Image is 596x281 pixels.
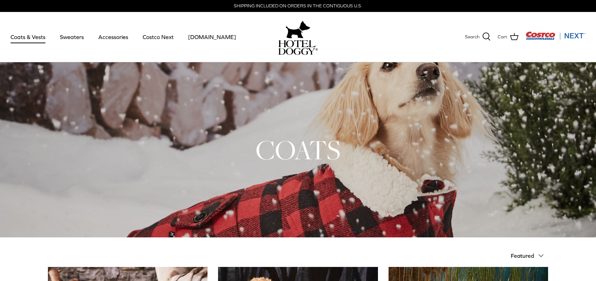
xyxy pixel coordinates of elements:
[498,32,519,41] a: Cart
[465,32,491,41] a: Search
[54,25,90,49] a: Sweaters
[526,31,585,40] img: Costco Next
[526,36,585,41] a: Visit Costco Next
[286,19,310,40] img: hoteldoggy.com
[4,25,52,49] a: Coats & Vests
[182,25,242,49] a: [DOMAIN_NAME]
[136,25,180,49] a: Costco Next
[278,19,318,55] a: hoteldoggy.com hoteldoggycom
[465,33,479,41] span: Search
[92,25,135,49] a: Accessories
[511,248,548,263] button: Featured
[498,33,507,41] span: Cart
[511,253,534,259] span: Featured
[48,133,548,167] h1: COATS
[278,40,318,55] img: hoteldoggycom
